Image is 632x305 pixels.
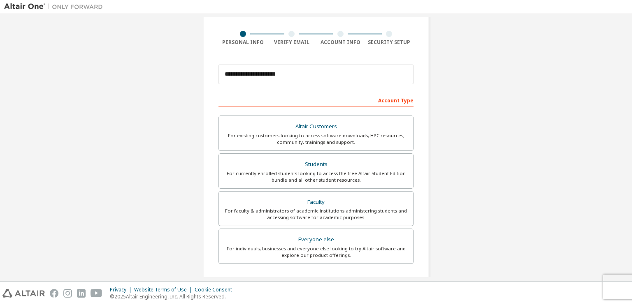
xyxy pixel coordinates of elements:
[365,39,414,46] div: Security Setup
[218,39,267,46] div: Personal Info
[50,289,58,298] img: facebook.svg
[63,289,72,298] img: instagram.svg
[224,159,408,170] div: Students
[195,287,237,293] div: Cookie Consent
[224,170,408,183] div: For currently enrolled students looking to access the free Altair Student Edition bundle and all ...
[91,289,102,298] img: youtube.svg
[77,289,86,298] img: linkedin.svg
[224,132,408,146] div: For existing customers looking to access software downloads, HPC resources, community, trainings ...
[267,39,316,46] div: Verify Email
[224,234,408,245] div: Everyone else
[224,121,408,132] div: Altair Customers
[134,287,195,293] div: Website Terms of Use
[316,39,365,46] div: Account Info
[4,2,107,11] img: Altair One
[110,293,237,300] p: © 2025 Altair Engineering, Inc. All Rights Reserved.
[110,287,134,293] div: Privacy
[224,245,408,259] div: For individuals, businesses and everyone else looking to try Altair software and explore our prod...
[218,93,414,106] div: Account Type
[224,208,408,221] div: For faculty & administrators of academic institutions administering students and accessing softwa...
[224,196,408,208] div: Faculty
[2,289,45,298] img: altair_logo.svg
[218,276,414,289] div: Your Profile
